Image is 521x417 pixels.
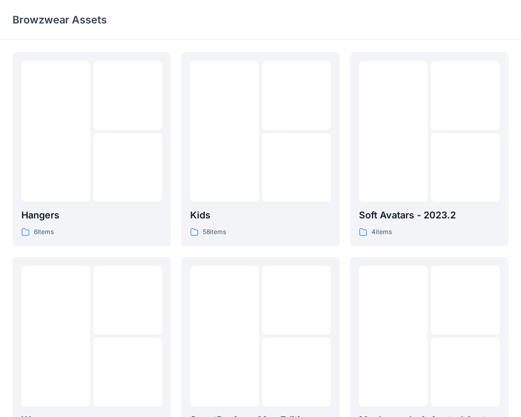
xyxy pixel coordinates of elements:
p: Kids [190,208,331,223]
a: Hangers6items [13,52,171,247]
p: Hangers [21,208,162,223]
a: Kids58items [181,52,340,247]
p: Browzwear Assets [13,13,107,27]
a: Soft Avatars - 2023.24items [350,52,508,247]
p: 6 items [34,227,54,238]
p: Soft Avatars - 2023.2 [359,208,500,223]
p: 4 items [371,227,392,238]
p: 58 items [203,227,226,238]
